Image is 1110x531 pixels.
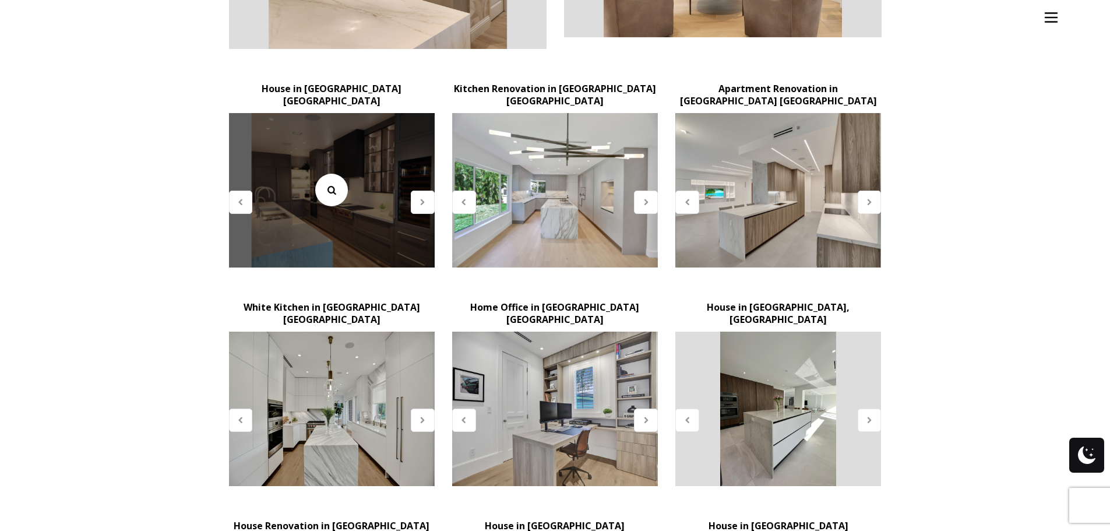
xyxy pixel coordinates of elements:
[452,77,658,113] h2: Kitchen Renovation in [GEOGRAPHIC_DATA] [GEOGRAPHIC_DATA]
[675,296,881,332] h2: House in [GEOGRAPHIC_DATA], [GEOGRAPHIC_DATA]
[229,77,435,113] h2: House in [GEOGRAPHIC_DATA] [GEOGRAPHIC_DATA]
[452,296,658,332] h2: Home Office in [GEOGRAPHIC_DATA] [GEOGRAPHIC_DATA]
[675,77,881,113] h2: Apartment Renovation in [GEOGRAPHIC_DATA] [GEOGRAPHIC_DATA]
[1042,9,1060,26] img: burger-menu-svgrepo-com-30x30.jpg
[229,296,435,332] h2: White Kitchen in [GEOGRAPHIC_DATA] [GEOGRAPHIC_DATA]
